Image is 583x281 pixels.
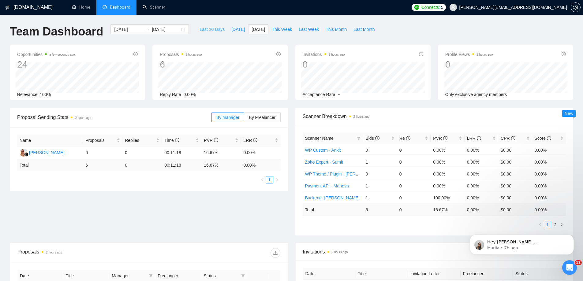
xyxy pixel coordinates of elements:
a: Zoho Expert - Sumit [305,160,343,165]
button: This Week [268,24,295,34]
time: a few seconds ago [49,53,75,56]
td: 0 [363,168,397,180]
a: setting [571,5,581,10]
td: 0.00% [465,156,498,168]
h1: Team Dashboard [10,24,103,39]
time: 2 hours ago [186,53,202,56]
button: setting [571,2,581,12]
div: 0 [303,59,345,70]
span: Proposal Sending Stats [17,113,211,121]
span: info-circle [276,52,281,56]
a: 1 [266,176,273,183]
td: 0 [397,144,431,156]
span: 100% [40,92,51,97]
div: 6 [160,59,202,70]
td: 0 [122,146,162,159]
span: 12 [575,260,582,265]
span: right [275,178,279,182]
a: Payment API - Mahesh [305,183,349,188]
span: info-circle [175,138,179,142]
span: info-circle [133,52,138,56]
button: right [273,176,281,183]
td: 6 [83,146,122,159]
span: info-circle [406,136,410,140]
li: Previous Page [536,221,544,228]
span: left [260,178,264,182]
span: LRR [467,136,481,141]
span: Only exclusive agency members [445,92,507,97]
div: Proposals [17,248,149,258]
button: Last Month [350,24,378,34]
td: 0.00% [532,168,566,180]
time: 2 hours ago [329,53,345,56]
td: 0.00% [241,146,280,159]
span: Invitations [303,248,566,256]
span: Acceptance Rate [303,92,335,97]
button: left [536,221,544,228]
td: 0.00% [532,192,566,204]
span: user [451,5,455,9]
td: 0 [397,156,431,168]
td: 1 [363,192,397,204]
li: Next Page [273,176,281,183]
td: 6 [83,159,122,171]
td: 0 [397,192,431,204]
span: swap-right [144,27,149,32]
td: 0 [397,204,431,216]
td: 0 [397,168,431,180]
span: [DATE] [231,26,245,33]
td: 0.00% [532,144,566,156]
td: 0.00% [532,180,566,192]
span: Bids [365,136,379,141]
span: Last 30 Days [200,26,225,33]
img: gigradar-bm.png [24,152,28,157]
td: Total [303,204,363,216]
td: $0.00 [498,180,532,192]
button: [DATE] [248,24,268,34]
span: filter [240,271,246,280]
p: Message from Mariia, sent 7h ago [27,24,106,29]
td: 0.00 % [465,204,498,216]
a: searchScanner [143,5,165,10]
a: WP Custom - Ankit [305,148,341,153]
button: Last Week [295,24,322,34]
span: LRR [243,138,257,143]
span: Relevance [17,92,37,97]
span: Manager [112,272,147,279]
li: Previous Page [259,176,266,183]
td: $ 0.00 [498,204,532,216]
span: Reply Rate [160,92,181,97]
time: 2 hours ago [75,116,91,120]
a: 2 [551,221,558,228]
span: Time [164,138,179,143]
td: 0.00 % [241,159,280,171]
span: By manager [216,115,239,120]
img: upwork-logo.png [414,5,419,10]
button: right [559,221,566,228]
a: Backend- [PERSON_NAME] [305,195,360,200]
span: By Freelancer [249,115,275,120]
button: Last 30 Days [196,24,228,34]
td: 1 [363,156,397,168]
td: 0.00 % [532,204,566,216]
td: 0.00% [465,192,498,204]
span: info-circle [477,136,481,140]
td: 0.00% [431,144,464,156]
span: PVR [433,136,447,141]
td: 0 [122,159,162,171]
time: 2 hours ago [46,251,62,254]
div: 24 [17,59,75,70]
th: Status [513,268,566,280]
span: Profile Views [445,51,493,58]
td: 0.00% [465,180,498,192]
td: 00:11:18 [162,159,201,171]
td: 0 [397,180,431,192]
span: info-circle [511,136,515,140]
td: 0.00% [465,144,498,156]
span: This Week [272,26,292,33]
span: info-circle [547,136,551,140]
td: 0.00% [532,156,566,168]
span: Replies [125,137,155,144]
span: Proposals [85,137,115,144]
